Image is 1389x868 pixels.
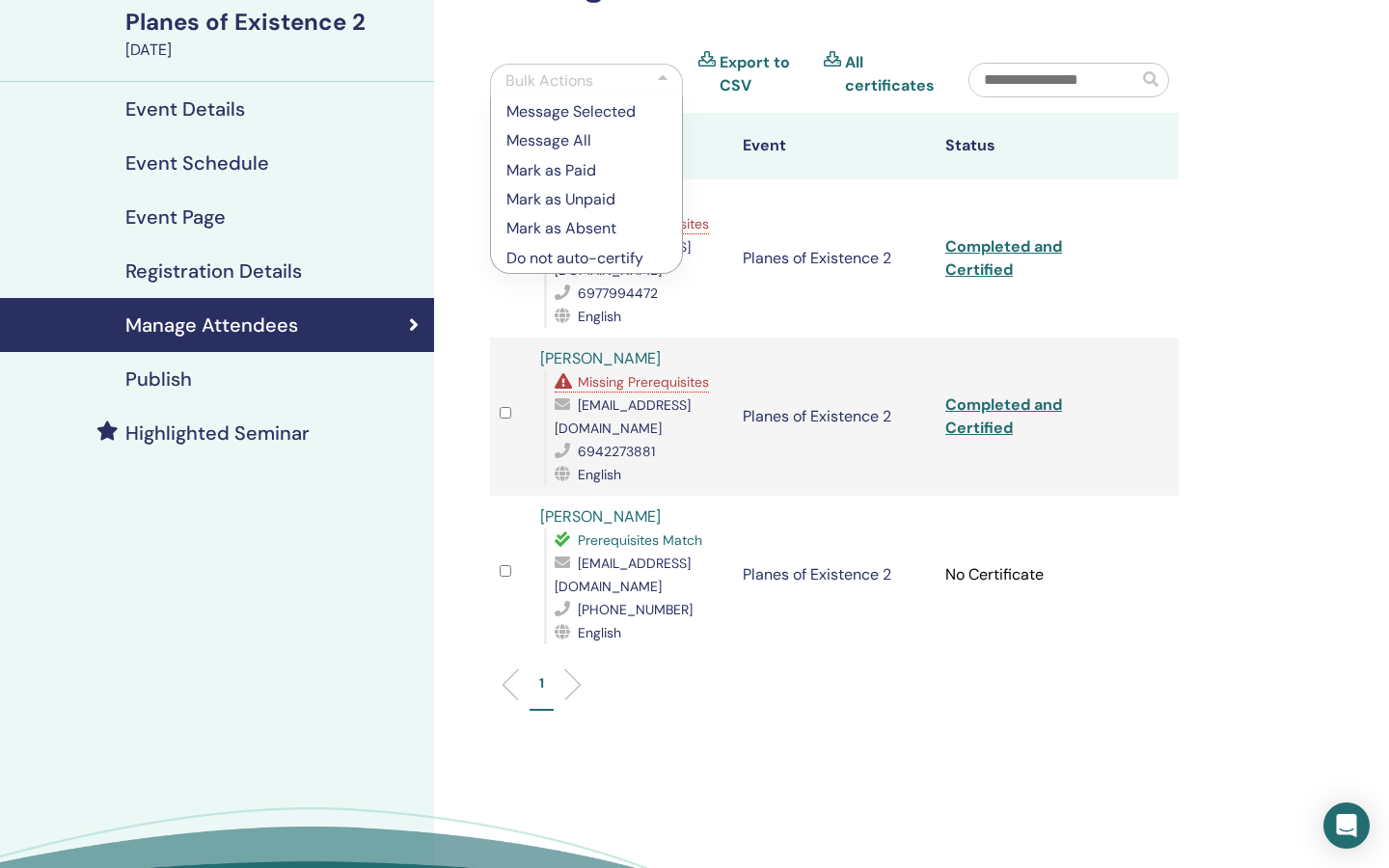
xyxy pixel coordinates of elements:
p: Mark as Paid [506,159,667,182]
th: Event [733,113,936,179]
span: English [578,624,621,641]
a: [PERSON_NAME] [540,348,661,368]
span: English [578,466,621,483]
p: Mark as Unpaid [506,188,667,211]
h4: Event Page [125,205,226,229]
a: Completed and Certified [945,394,1062,438]
p: Message All [506,129,667,152]
span: Missing Prerequisites [578,373,709,391]
span: [EMAIL_ADDRESS][DOMAIN_NAME] [555,238,691,279]
div: Bulk Actions [505,69,593,93]
a: Planes of Existence 2[DATE] [114,6,434,62]
span: English [578,308,621,325]
h4: Event Details [125,97,245,121]
div: Open Intercom Messenger [1323,802,1370,849]
h4: Highlighted Seminar [125,421,310,445]
p: Mark as Absent [506,217,667,240]
td: Planes of Existence 2 [733,338,936,496]
span: 6977994472 [578,285,658,302]
span: [PHONE_NUMBER] [578,601,693,618]
span: [EMAIL_ADDRESS][DOMAIN_NAME] [555,555,691,595]
span: 6942273881 [578,443,655,460]
h4: Event Schedule [125,151,269,175]
a: Export to CSV [720,51,808,97]
td: Planes of Existence 2 [733,179,936,338]
p: Message Selected [506,100,667,123]
h4: Manage Attendees [125,313,298,337]
a: Completed and Certified [945,236,1062,280]
h4: Registration Details [125,259,302,283]
td: Planes of Existence 2 [733,496,936,654]
span: Prerequisites Match [578,531,702,549]
div: [DATE] [125,39,422,62]
div: Planes of Existence 2 [125,6,422,39]
p: 1 [539,673,544,693]
span: [EMAIL_ADDRESS][DOMAIN_NAME] [555,396,691,437]
a: [PERSON_NAME] [540,506,661,527]
th: Status [936,113,1138,179]
h4: Publish [125,367,192,391]
a: All certificates [845,51,940,97]
p: Do not auto-certify [506,247,667,270]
